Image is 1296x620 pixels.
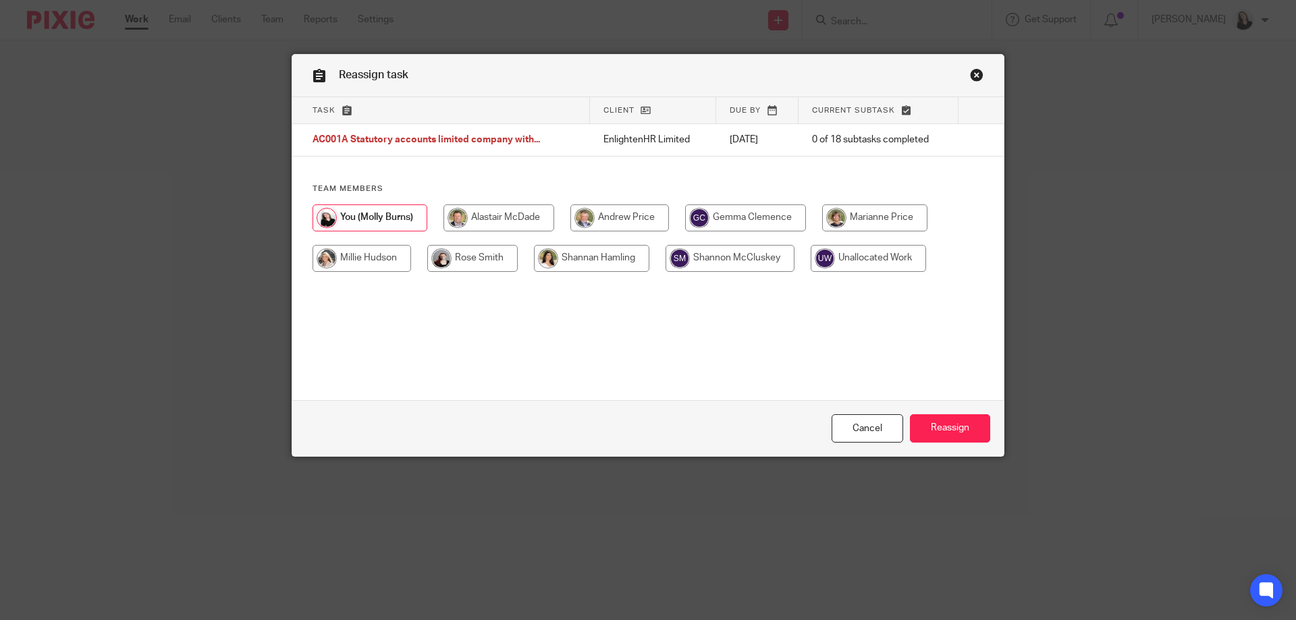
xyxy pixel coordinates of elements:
[812,107,895,114] span: Current subtask
[313,136,540,145] span: AC001A Statutory accounts limited company with...
[603,133,703,146] p: EnlightenHR Limited
[730,133,785,146] p: [DATE]
[339,69,408,80] span: Reassign task
[313,107,335,114] span: Task
[730,107,761,114] span: Due by
[832,414,903,443] a: Close this dialog window
[970,68,983,86] a: Close this dialog window
[313,184,983,194] h4: Team members
[799,124,959,157] td: 0 of 18 subtasks completed
[603,107,634,114] span: Client
[910,414,990,443] input: Reassign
